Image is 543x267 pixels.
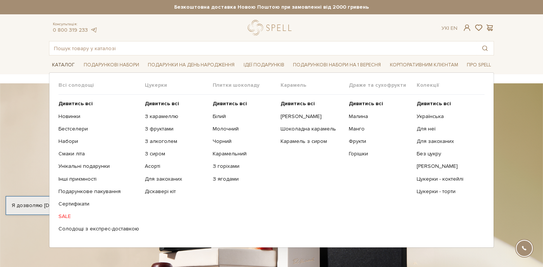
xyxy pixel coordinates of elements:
[213,138,275,145] a: Чорний
[145,188,207,195] a: Діскавері кіт
[90,27,97,33] a: telegram
[58,226,139,232] a: Солодощі з експрес-доставкою
[417,100,451,107] b: Дивитись всі
[145,138,207,145] a: З алкоголем
[464,59,494,71] a: Про Spell
[417,150,479,157] a: Без цукру
[6,202,210,209] div: Я дозволяю [DOMAIN_NAME] використовувати
[213,176,275,183] a: З ягодами
[281,100,343,107] a: Дивитись всі
[81,59,142,71] a: Подарункові набори
[417,138,479,145] a: Для закоханих
[145,100,179,107] b: Дивитись всі
[387,58,461,71] a: Корпоративним клієнтам
[145,163,207,170] a: Асорті
[58,126,139,132] a: Бестселери
[58,213,139,220] a: SALE
[290,58,384,71] a: Подарункові набори на 1 Вересня
[349,150,411,157] a: Горішки
[349,82,417,89] span: Драже та сухофрукти
[213,126,275,132] a: Молочний
[281,100,315,107] b: Дивитись всі
[58,100,93,107] b: Дивитись всі
[213,113,275,120] a: Білий
[49,72,494,247] div: Каталог
[58,82,145,89] span: Всі солодощі
[213,100,275,107] a: Дивитись всі
[53,22,97,27] span: Консультація:
[49,41,476,55] input: Пошук товару у каталозі
[417,82,485,89] span: Колекції
[145,126,207,132] a: З фруктами
[476,41,494,55] button: Пошук товару у каталозі
[349,113,411,120] a: Малина
[145,113,207,120] a: З карамеллю
[349,100,411,107] a: Дивитись всі
[417,126,479,132] a: Для неї
[145,100,207,107] a: Дивитись всі
[58,188,139,195] a: Подарункове пакування
[417,163,479,170] a: [PERSON_NAME]
[281,138,343,145] a: Карамель з сиром
[417,100,479,107] a: Дивитись всі
[145,82,213,89] span: Цукерки
[448,25,449,31] span: |
[53,27,88,33] a: 0 800 319 233
[281,82,348,89] span: Карамель
[417,188,479,195] a: Цукерки - торти
[241,59,287,71] a: Ідеї подарунків
[213,82,281,89] span: Плитки шоколаду
[349,100,383,107] b: Дивитись всі
[58,176,139,183] a: Інші приємності
[349,138,411,145] a: Фрукти
[145,150,207,157] a: З сиром
[442,25,457,32] div: Ук
[281,113,343,120] a: [PERSON_NAME]
[145,59,238,71] a: Подарунки на День народження
[58,100,139,107] a: Дивитись всі
[417,176,479,183] a: Цукерки - коктейлі
[213,150,275,157] a: Карамельний
[58,163,139,170] a: Унікальні подарунки
[58,113,139,120] a: Новинки
[349,126,411,132] a: Манго
[417,113,479,120] a: Українська
[213,100,247,107] b: Дивитись всі
[213,163,275,170] a: З горіхами
[58,201,139,207] a: Сертифікати
[58,150,139,157] a: Смаки літа
[58,138,139,145] a: Набори
[248,20,295,35] a: logo
[281,126,343,132] a: Шоколадна карамель
[49,59,78,71] a: Каталог
[49,4,494,11] strong: Безкоштовна доставка Новою Поштою при замовленні від 2000 гривень
[145,176,207,183] a: Для закоханих
[451,25,457,31] a: En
